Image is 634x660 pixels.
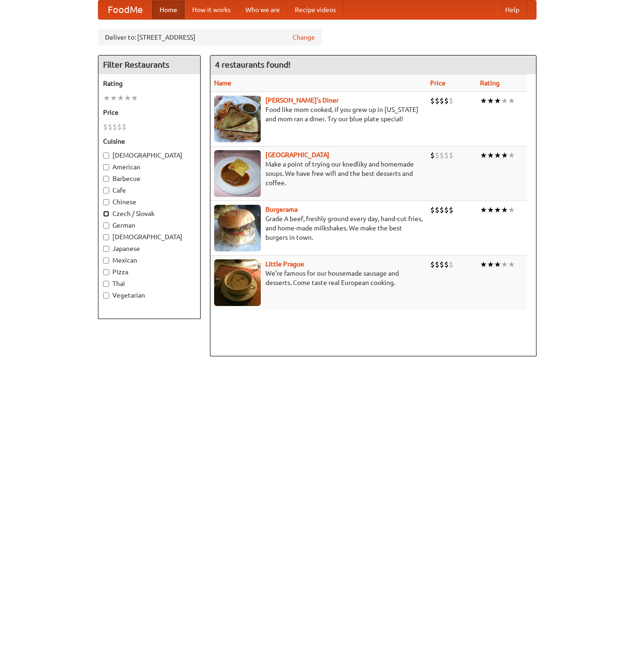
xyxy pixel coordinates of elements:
[98,0,152,19] a: FoodMe
[185,0,238,19] a: How it works
[103,176,109,182] input: Barbecue
[287,0,343,19] a: Recipe videos
[439,150,444,160] li: $
[265,97,339,104] a: [PERSON_NAME]'s Diner
[435,150,439,160] li: $
[430,150,435,160] li: $
[103,93,110,103] li: ★
[103,188,109,194] input: Cafe
[103,222,109,229] input: German
[103,281,109,287] input: Thai
[508,259,515,270] li: ★
[103,79,195,88] h5: Rating
[439,259,444,270] li: $
[103,162,195,172] label: American
[214,214,423,242] p: Grade A beef, freshly ground every day, hand-cut fries, and home-made milkshakes. We make the bes...
[430,259,435,270] li: $
[103,197,195,207] label: Chinese
[103,244,195,253] label: Japanese
[435,96,439,106] li: $
[103,164,109,170] input: American
[501,150,508,160] li: ★
[435,259,439,270] li: $
[487,205,494,215] li: ★
[498,0,527,19] a: Help
[152,0,185,19] a: Home
[103,153,109,159] input: [DEMOGRAPHIC_DATA]
[214,205,261,251] img: burgerama.jpg
[117,93,124,103] li: ★
[103,221,195,230] label: German
[103,292,109,299] input: Vegetarian
[265,151,329,159] a: [GEOGRAPHIC_DATA]
[103,209,195,218] label: Czech / Slovak
[508,205,515,215] li: ★
[487,150,494,160] li: ★
[124,93,131,103] li: ★
[103,257,109,264] input: Mexican
[480,259,487,270] li: ★
[103,151,195,160] label: [DEMOGRAPHIC_DATA]
[265,206,298,213] a: Burgerama
[439,205,444,215] li: $
[214,259,261,306] img: littleprague.jpg
[214,79,231,87] a: Name
[214,160,423,188] p: Make a point of trying our knedlíky and homemade soups. We have free wifi and the best desserts a...
[430,79,446,87] a: Price
[265,260,304,268] a: Little Prague
[214,150,261,197] img: czechpoint.jpg
[103,246,109,252] input: Japanese
[103,267,195,277] label: Pizza
[122,122,126,132] li: $
[494,259,501,270] li: ★
[501,205,508,215] li: ★
[293,33,315,42] a: Change
[238,0,287,19] a: Who we are
[444,259,449,270] li: $
[103,174,195,183] label: Barbecue
[103,256,195,265] label: Mexican
[449,150,453,160] li: $
[444,150,449,160] li: $
[103,269,109,275] input: Pizza
[103,211,109,217] input: Czech / Slovak
[214,269,423,287] p: We're famous for our housemade sausage and desserts. Come taste real European cooking.
[215,60,291,69] ng-pluralize: 4 restaurants found!
[103,232,195,242] label: [DEMOGRAPHIC_DATA]
[508,96,515,106] li: ★
[480,205,487,215] li: ★
[103,137,195,146] h5: Cuisine
[112,122,117,132] li: $
[103,199,109,205] input: Chinese
[98,29,322,46] div: Deliver to: [STREET_ADDRESS]
[494,150,501,160] li: ★
[449,259,453,270] li: $
[108,122,112,132] li: $
[214,96,261,142] img: sallys.jpg
[103,279,195,288] label: Thai
[103,234,109,240] input: [DEMOGRAPHIC_DATA]
[449,205,453,215] li: $
[487,259,494,270] li: ★
[103,122,108,132] li: $
[501,96,508,106] li: ★
[430,205,435,215] li: $
[439,96,444,106] li: $
[480,150,487,160] li: ★
[487,96,494,106] li: ★
[494,205,501,215] li: ★
[103,291,195,300] label: Vegetarian
[480,96,487,106] li: ★
[214,105,423,124] p: Food like mom cooked, if you grew up in [US_STATE] and mom ran a diner. Try our blue plate special!
[103,186,195,195] label: Cafe
[508,150,515,160] li: ★
[103,108,195,117] h5: Price
[117,122,122,132] li: $
[131,93,138,103] li: ★
[494,96,501,106] li: ★
[98,56,200,74] h4: Filter Restaurants
[501,259,508,270] li: ★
